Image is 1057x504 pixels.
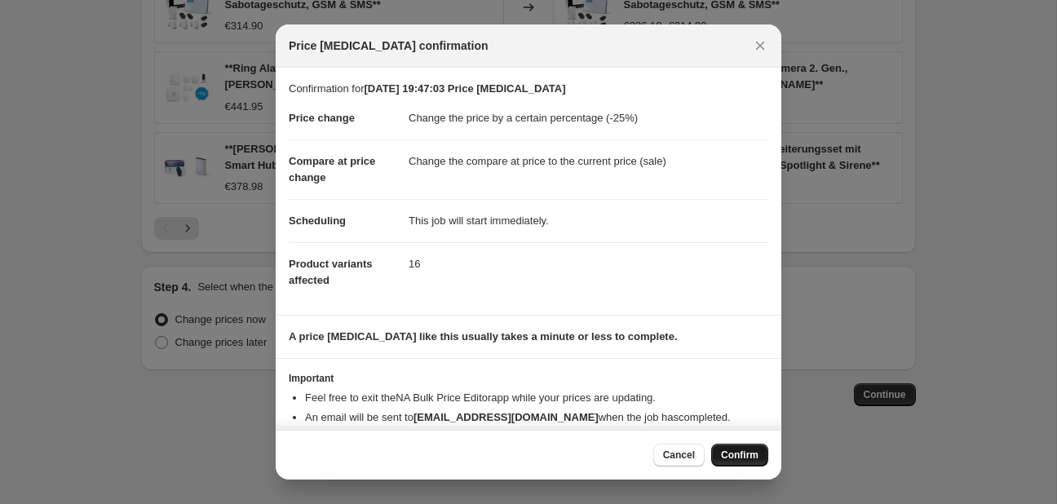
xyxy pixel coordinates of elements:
dd: Change the compare at price to the current price (sale) [409,139,768,183]
p: Confirmation for [289,81,768,97]
span: Cancel [663,449,695,462]
li: Feel free to exit the NA Bulk Price Editor app while your prices are updating. [305,390,768,406]
dd: 16 [409,242,768,285]
b: [DATE] 19:47:03 Price [MEDICAL_DATA] [364,82,565,95]
b: A price [MEDICAL_DATA] like this usually takes a minute or less to complete. [289,330,678,343]
dd: Change the price by a certain percentage (-25%) [409,97,768,139]
dd: This job will start immediately. [409,199,768,242]
span: Product variants affected [289,258,373,286]
button: Cancel [653,444,705,466]
span: Scheduling [289,214,346,227]
li: An email will be sent to when the job has completed . [305,409,768,426]
span: Price change [289,112,355,124]
li: You can update your confirmation email address from your . [305,429,768,445]
span: Confirm [721,449,758,462]
button: Close [749,34,772,57]
button: Confirm [711,444,768,466]
span: Price [MEDICAL_DATA] confirmation [289,38,489,54]
b: [EMAIL_ADDRESS][DOMAIN_NAME] [414,411,599,423]
span: Compare at price change [289,155,375,183]
h3: Important [289,372,768,385]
